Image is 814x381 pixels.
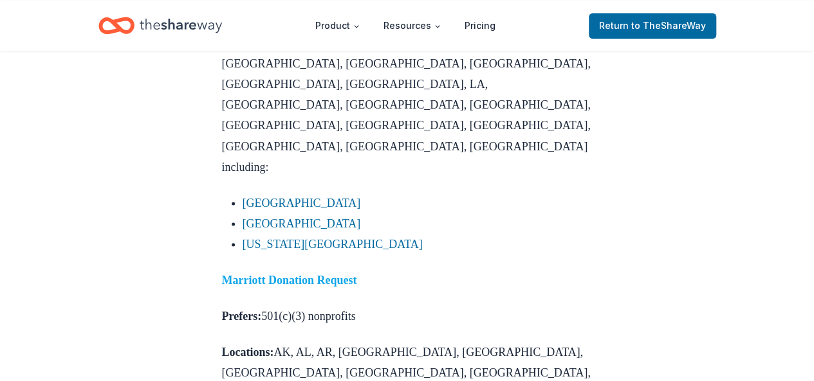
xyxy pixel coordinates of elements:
p: AZ, [GEOGRAPHIC_DATA], [GEOGRAPHIC_DATA], [GEOGRAPHIC_DATA], [GEOGRAPHIC_DATA], [GEOGRAPHIC_DATA]... [222,33,593,177]
span: Return [599,18,706,33]
button: Product [305,13,371,39]
nav: Main [305,10,506,40]
a: Marriott Donation Request [222,273,357,286]
button: Resources [373,13,452,39]
span: to TheShareWay [631,20,706,31]
a: [GEOGRAPHIC_DATA] [243,196,361,209]
strong: Locations: [222,345,274,358]
a: Returnto TheShareWay [589,13,716,39]
p: 501(c)(3) nonprofits [222,305,593,326]
a: Home [98,10,222,40]
a: [GEOGRAPHIC_DATA] [243,217,361,229]
strong: Prefers: [222,309,262,322]
a: [US_STATE][GEOGRAPHIC_DATA] [243,237,423,250]
a: Pricing [454,13,506,39]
